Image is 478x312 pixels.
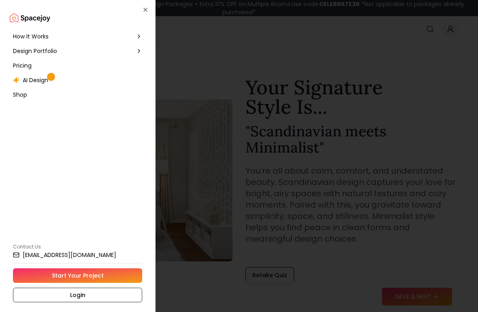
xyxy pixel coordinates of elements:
small: [EMAIL_ADDRESS][DOMAIN_NAME] [23,252,116,258]
span: AI Design [23,76,48,84]
span: How It Works [13,32,49,40]
a: Login [13,288,142,302]
span: Design Portfolio [13,47,57,55]
a: Start Your Project [13,268,142,283]
span: Pricing [13,62,32,70]
a: Spacejoy [10,10,50,26]
span: Shop [13,91,27,99]
img: Spacejoy Logo [10,10,50,26]
a: [EMAIL_ADDRESS][DOMAIN_NAME] [13,252,142,258]
p: Contact Us: [13,244,142,250]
